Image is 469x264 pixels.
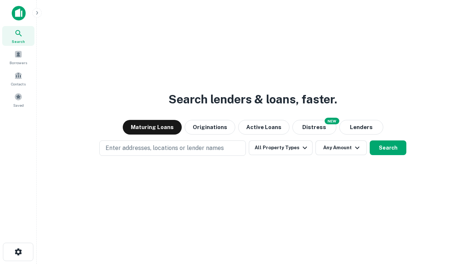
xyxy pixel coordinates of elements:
[292,120,336,135] button: Search distressed loans with lien and other non-mortgage details.
[339,120,383,135] button: Lenders
[370,140,406,155] button: Search
[99,140,246,156] button: Enter addresses, locations or lender names
[2,26,34,46] a: Search
[106,144,224,153] p: Enter addresses, locations or lender names
[13,102,24,108] span: Saved
[249,140,313,155] button: All Property Types
[10,60,27,66] span: Borrowers
[123,120,182,135] button: Maturing Loans
[11,81,26,87] span: Contacts
[12,38,25,44] span: Search
[2,69,34,88] a: Contacts
[432,205,469,241] iframe: Chat Widget
[169,91,337,108] h3: Search lenders & loans, faster.
[2,47,34,67] a: Borrowers
[2,90,34,110] a: Saved
[238,120,289,135] button: Active Loans
[12,6,26,21] img: capitalize-icon.png
[185,120,235,135] button: Originations
[325,118,339,124] div: NEW
[315,140,367,155] button: Any Amount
